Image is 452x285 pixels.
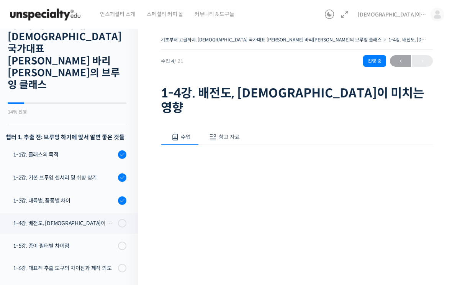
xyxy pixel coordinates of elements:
[390,55,411,67] a: ←이전
[13,196,116,205] div: 1-3강. 대륙별, 품종별 차이
[8,19,126,91] h2: 기초부터 고급까지, [DEMOGRAPHIC_DATA] 국가대표 [PERSON_NAME] 바리[PERSON_NAME]의 브루잉 클래스
[390,56,411,66] span: ←
[161,59,183,64] span: 수업 4
[13,242,116,250] div: 1-5강. 종이 필터별 차이점
[363,55,386,67] div: 진행 중
[358,11,427,18] span: [DEMOGRAPHIC_DATA]이라부러
[161,37,382,43] a: 기초부터 고급까지, [DEMOGRAPHIC_DATA] 국가대표 [PERSON_NAME] 바리[PERSON_NAME]의 브루잉 클래스
[118,233,128,239] span: 설정
[99,221,147,241] a: 설정
[2,221,51,241] a: 홈
[24,233,29,239] span: 홈
[13,264,116,272] div: 1-6강. 대표적 추출 도구의 차이점과 제작 의도
[13,173,116,182] div: 1-2강. 기본 브루잉 센서리 및 취향 찾기
[219,133,240,140] span: 참고 자료
[174,58,183,64] span: / 21
[161,86,433,115] h1: 1-4강. 배전도, [DEMOGRAPHIC_DATA]이 미치는 영향
[181,133,191,140] span: 수업
[13,219,116,227] div: 1-4강. 배전도, [DEMOGRAPHIC_DATA]이 미치는 영향
[8,110,126,114] div: 14% 진행
[70,233,79,239] span: 대화
[6,132,126,142] h3: 챕터 1. 추출 전: 브루잉 하기에 앞서 알면 좋은 것들
[13,150,116,159] div: 1-1강. 클래스의 목적
[51,221,99,241] a: 대화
